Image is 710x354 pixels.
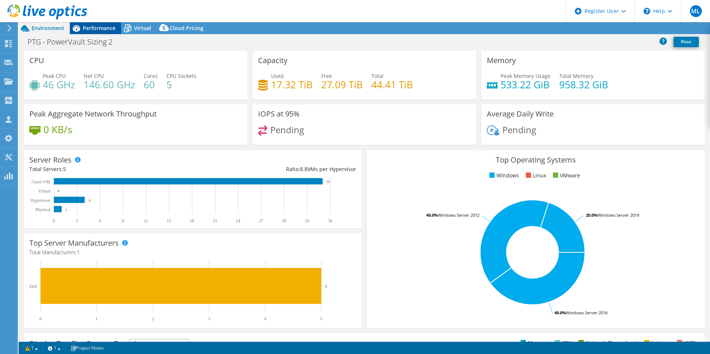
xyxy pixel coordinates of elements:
h3: Capacity [258,56,287,65]
li: IOPS [675,339,696,347]
h4: 60 [144,81,158,89]
h3: Top Server Manufacturers [29,239,119,247]
text: 18 [190,218,194,223]
li: Memory [519,339,548,347]
a: 1 [43,343,66,353]
li: VMware [551,171,580,180]
h4: 27.09 TiB [321,81,363,89]
span: CPU Sockets [166,72,196,79]
span: Cloud Pricing [170,24,203,32]
li: CPU [553,339,572,347]
text: 3 [76,218,78,223]
a: Project Notes [65,343,109,353]
li: Latency [642,339,670,347]
span: Used [271,72,284,79]
span: Environment [32,24,64,32]
text: 35 [326,180,330,184]
a: Print [674,37,699,47]
span: 1 [77,249,80,256]
text: 27 [259,218,263,223]
tspan: 40.0% [554,310,566,315]
span: 8.8 [300,165,307,173]
h3: Server Roles [29,156,72,164]
h3: Peak Aggregate Network Throughput [29,110,157,118]
h3: Average Daily Write [487,110,554,118]
h4: 0 KB/s [43,125,72,134]
span: Total Memory [559,72,593,79]
tspan: Windows Server 2016 [566,310,608,315]
h3: IOPS at 95% [258,110,300,118]
text: 4 [89,199,91,202]
text: 4 [264,316,266,321]
text: 21 [213,218,217,223]
span: Virtual [134,24,151,32]
h4: Total Manufacturers: [29,248,356,256]
h4: 44.41 TiB [371,81,413,89]
li: Network Throughput [577,339,638,347]
text: 0 [58,189,59,193]
svg: \n [644,8,650,14]
text: Hypervisor [30,198,51,203]
text: 5 [325,284,327,288]
span: Cores [144,72,158,79]
text: 6 [99,218,101,223]
text: 30 [282,218,286,223]
a: 1 [20,343,43,353]
tspan: 40.0% [426,212,438,218]
text: Dell [29,284,37,289]
text: 36 [328,218,332,223]
span: Performance [83,24,115,32]
text: 15 [167,218,171,223]
span: 5 [63,165,66,173]
text: 33 [305,218,309,223]
h1: PTG - PowerVault Sizing 2 [24,38,124,46]
text: 1 [65,208,67,212]
text: 0 [53,218,55,223]
h3: Memory [487,56,516,65]
text: Guest VM [32,179,50,184]
h3: Top Operating Systems [372,156,699,164]
span: Pending [502,124,536,136]
text: 12 [144,218,148,223]
h4: 146.60 GHz [84,81,135,89]
text: 24 [236,218,240,223]
span: Total [371,72,384,79]
h4: 46 GHz [43,81,75,89]
h4: 5 [166,81,196,89]
div: Total Servers: [29,165,193,173]
li: Linux [524,171,546,180]
h3: CPU [29,56,44,65]
span: Net CPU [84,72,104,79]
tspan: 20.0% [586,212,597,218]
span: Pending [270,124,304,136]
tspan: Windows Server 2012 [438,212,479,218]
text: 1 [95,316,98,321]
h4: 533.22 GiB [501,81,551,89]
text: 0 [39,316,42,321]
text: 3 [208,316,210,321]
li: Windows [488,171,519,180]
div: Ratio: VMs per Hypervisor [193,165,356,173]
text: Virtual [38,189,51,194]
text: 9 [122,218,124,223]
span: ML [690,5,702,17]
text: 5 [320,316,322,321]
span: Peak CPU [43,72,66,79]
span: IOPS [130,339,188,348]
text: 2 [152,316,154,321]
text: Physical [35,207,51,212]
tspan: Windows Server 2019 [597,212,639,218]
h4: 17.32 TiB [271,81,313,89]
h4: 958.32 GiB [559,81,608,89]
span: Free [321,72,332,79]
span: Peak Memory Usage [501,72,551,79]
